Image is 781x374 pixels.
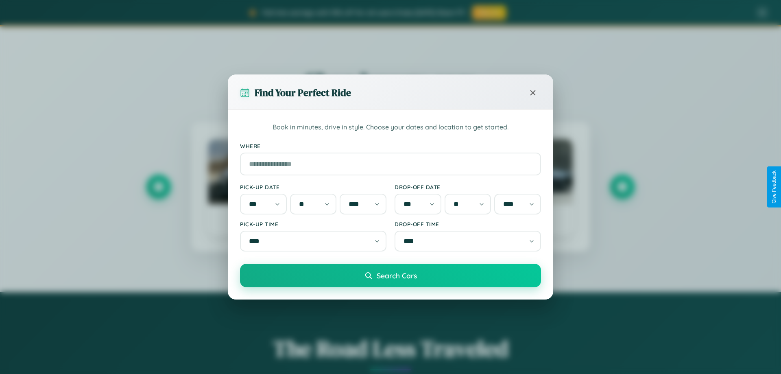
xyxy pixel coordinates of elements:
label: Where [240,142,541,149]
label: Pick-up Date [240,184,386,190]
p: Book in minutes, drive in style. Choose your dates and location to get started. [240,122,541,133]
label: Drop-off Date [395,184,541,190]
label: Pick-up Time [240,221,386,227]
h3: Find Your Perfect Ride [255,86,351,99]
button: Search Cars [240,264,541,287]
span: Search Cars [377,271,417,280]
label: Drop-off Time [395,221,541,227]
